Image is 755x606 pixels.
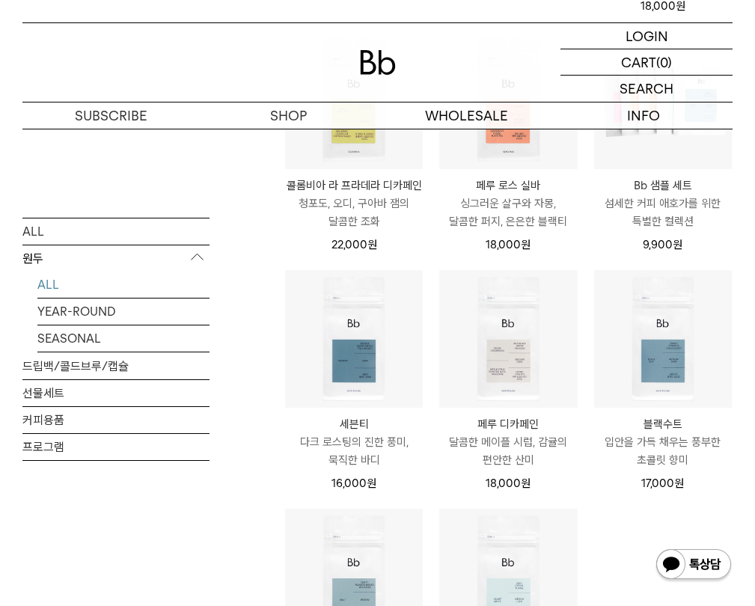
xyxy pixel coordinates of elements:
[22,102,200,129] a: SUBSCRIBE
[594,177,732,230] a: Bb 샘플 세트 섬세한 커피 애호가를 위한 특별한 컬렉션
[37,271,210,297] a: ALL
[285,177,423,230] a: 콜롬비아 라 프라데라 디카페인 청포도, 오디, 구아바 잼의 달콤한 조화
[22,406,210,432] a: 커피용품
[486,477,531,490] span: 18,000
[594,415,732,469] a: 블랙수트 입안을 가득 채우는 풍부한 초콜릿 향미
[200,102,377,129] a: SHOP
[521,477,531,490] span: 원
[621,49,656,75] p: CART
[22,352,210,379] a: 드립백/콜드브루/캡슐
[594,177,732,195] p: Bb 샘플 세트
[331,238,377,251] span: 22,000
[626,23,668,49] p: LOGIN
[37,298,210,324] a: YEAR-ROUND
[643,238,682,251] span: 9,900
[439,415,577,433] p: 페루 디카페인
[285,415,423,469] a: 세븐티 다크 로스팅의 진한 풍미, 묵직한 바디
[285,415,423,433] p: 세븐티
[331,477,376,490] span: 16,000
[594,270,732,408] img: 블랙수트
[439,195,577,230] p: 싱그러운 살구와 자몽, 달콤한 퍼지, 은은한 블랙티
[560,49,733,76] a: CART (0)
[285,270,423,408] img: 세븐티
[285,433,423,469] p: 다크 로스팅의 진한 풍미, 묵직한 바디
[22,218,210,244] a: ALL
[439,415,577,469] a: 페루 디카페인 달콤한 메이플 시럽, 감귤의 편안한 산미
[367,477,376,490] span: 원
[655,548,733,584] img: 카카오톡 채널 1:1 채팅 버튼
[285,177,423,195] p: 콜롬비아 라 프라데라 디카페인
[37,325,210,351] a: SEASONAL
[360,50,396,75] img: 로고
[22,433,210,459] a: 프로그램
[594,195,732,230] p: 섬세한 커피 애호가를 위한 특별한 컬렉션
[439,177,577,230] a: 페루 로스 실바 싱그러운 살구와 자몽, 달콤한 퍼지, 은은한 블랙티
[594,433,732,469] p: 입안을 가득 채우는 풍부한 초콜릿 향미
[674,477,684,490] span: 원
[285,195,423,230] p: 청포도, 오디, 구아바 잼의 달콤한 조화
[656,49,672,75] p: (0)
[641,477,684,490] span: 17,000
[673,238,682,251] span: 원
[560,23,733,49] a: LOGIN
[555,102,733,129] p: INFO
[22,245,210,272] p: 원두
[367,238,377,251] span: 원
[594,415,732,433] p: 블랙수트
[439,270,577,408] img: 페루 디카페인
[620,76,673,102] p: SEARCH
[486,238,531,251] span: 18,000
[439,433,577,469] p: 달콤한 메이플 시럽, 감귤의 편안한 산미
[439,177,577,195] p: 페루 로스 실바
[378,102,555,129] p: WHOLESALE
[22,379,210,405] a: 선물세트
[521,238,531,251] span: 원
